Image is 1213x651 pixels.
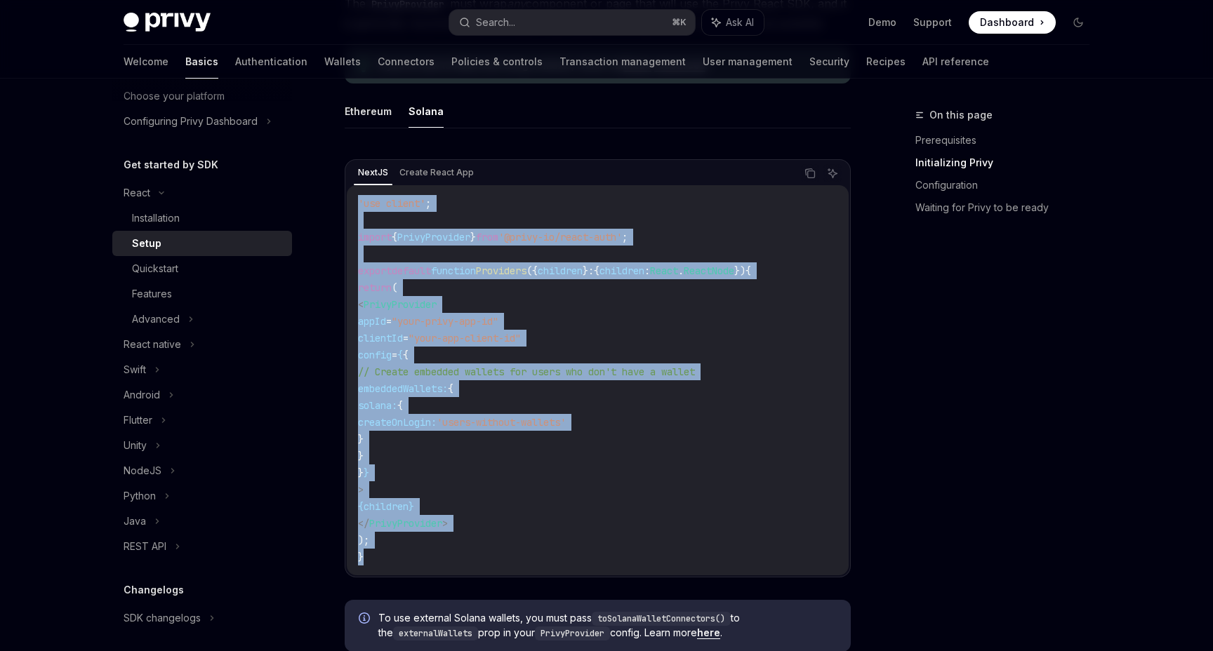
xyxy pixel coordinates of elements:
span: Providers [476,264,526,277]
div: Swift [124,361,146,378]
span: = [403,332,409,344]
span: ( [392,281,397,294]
div: Configuring Privy Dashboard [124,113,258,130]
div: Python [124,488,156,504]
div: Installation [132,210,180,227]
span: } [358,433,364,445]
code: PrivyProvider [535,626,610,640]
span: { [403,349,409,361]
span: = [392,349,397,361]
span: } [409,500,414,513]
span: // Create embedded wallets for users who don't have a wallet [358,365,695,378]
a: Recipes [866,45,906,79]
div: Quickstart [132,260,178,277]
span: }) [734,264,745,277]
span: . [678,264,684,277]
a: Connectors [378,45,435,79]
span: } [358,467,364,479]
div: Features [132,286,172,302]
span: clientId [358,332,403,344]
span: React [650,264,678,277]
div: Setup [132,235,161,252]
span: > [442,517,448,530]
span: ); [358,534,369,546]
span: < [358,298,364,311]
a: Welcome [124,45,168,79]
a: Wallets [324,45,361,79]
button: Ethereum [345,95,392,128]
span: } [470,231,476,243]
span: createOnLogin: [358,416,437,429]
span: import [358,231,392,243]
code: externalWallets [393,626,478,640]
a: Features [112,281,292,307]
div: NodeJS [124,462,161,479]
span: { [392,231,397,243]
span: PrivyProvider [364,298,437,311]
span: { [745,264,751,277]
span: function [431,264,476,277]
a: here [697,626,720,639]
div: SDK changelogs [124,610,201,626]
a: Configuration [915,174,1101,196]
h5: Get started by SDK [124,156,218,173]
a: Waiting for Privy to be ready [915,196,1101,219]
span: ; [425,197,431,210]
div: Search... [476,14,515,31]
div: REST API [124,538,166,555]
div: React native [124,336,181,353]
a: Demo [868,15,896,29]
a: Support [913,15,952,29]
div: React [124,184,150,201]
div: Android [124,387,160,403]
span: PrivyProvider [369,517,442,530]
span: embeddedWallets: [358,382,448,395]
a: Authentication [235,45,307,79]
span: ; [622,231,628,243]
span: return [358,281,392,294]
span: config [358,349,392,361]
a: Quickstart [112,256,292,281]
span: } [358,551,364,563]
span: '@privy-io/react-auth' [498,231,622,243]
span: > [358,483,364,496]
span: children [599,264,644,277]
span: { [397,349,403,361]
button: Ask AI [823,164,842,182]
svg: Info [359,612,373,626]
div: Advanced [132,311,180,328]
button: Copy the contents from the code block [801,164,819,182]
span: children [538,264,583,277]
code: toSolanaWalletConnectors() [592,612,731,626]
a: API reference [922,45,989,79]
span: ⌘ K [672,17,687,28]
div: NextJS [354,164,392,181]
img: dark logo [124,13,211,32]
button: Solana [409,95,444,128]
a: Initializing Privy [915,152,1101,174]
a: Dashboard [969,11,1056,34]
span: } [364,467,369,479]
a: Setup [112,231,292,256]
span: 'use client' [358,197,425,210]
span: Dashboard [980,15,1034,29]
span: } [583,264,588,277]
span: : [588,264,594,277]
span: "your-app-client-id" [409,332,521,344]
div: Flutter [124,412,152,429]
button: Ask AI [702,10,764,35]
span: ReactNode [684,264,734,277]
a: Installation [112,206,292,231]
span: children [364,500,409,513]
a: Policies & controls [451,45,543,79]
span: appId [358,315,386,328]
span: { [594,264,599,277]
span: } [358,450,364,462]
span: To use external Solana wallets, you must pass to the prop in your config. Learn more . [378,611,837,640]
button: Toggle dark mode [1067,11,1089,34]
span: default [392,264,431,277]
span: PrivyProvider [397,231,470,243]
div: Create React App [395,164,478,181]
span: = [386,315,392,328]
span: solana: [358,399,397,412]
